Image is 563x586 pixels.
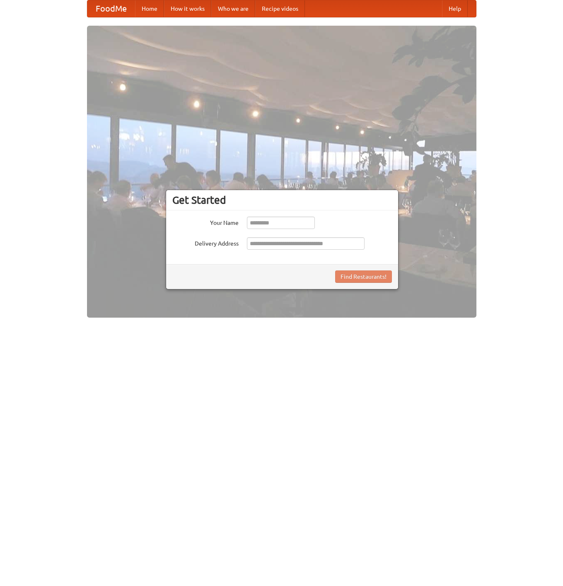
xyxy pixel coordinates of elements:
[87,0,135,17] a: FoodMe
[211,0,255,17] a: Who we are
[172,194,392,206] h3: Get Started
[135,0,164,17] a: Home
[164,0,211,17] a: How it works
[335,270,392,283] button: Find Restaurants!
[172,217,239,227] label: Your Name
[172,237,239,248] label: Delivery Address
[255,0,305,17] a: Recipe videos
[442,0,468,17] a: Help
